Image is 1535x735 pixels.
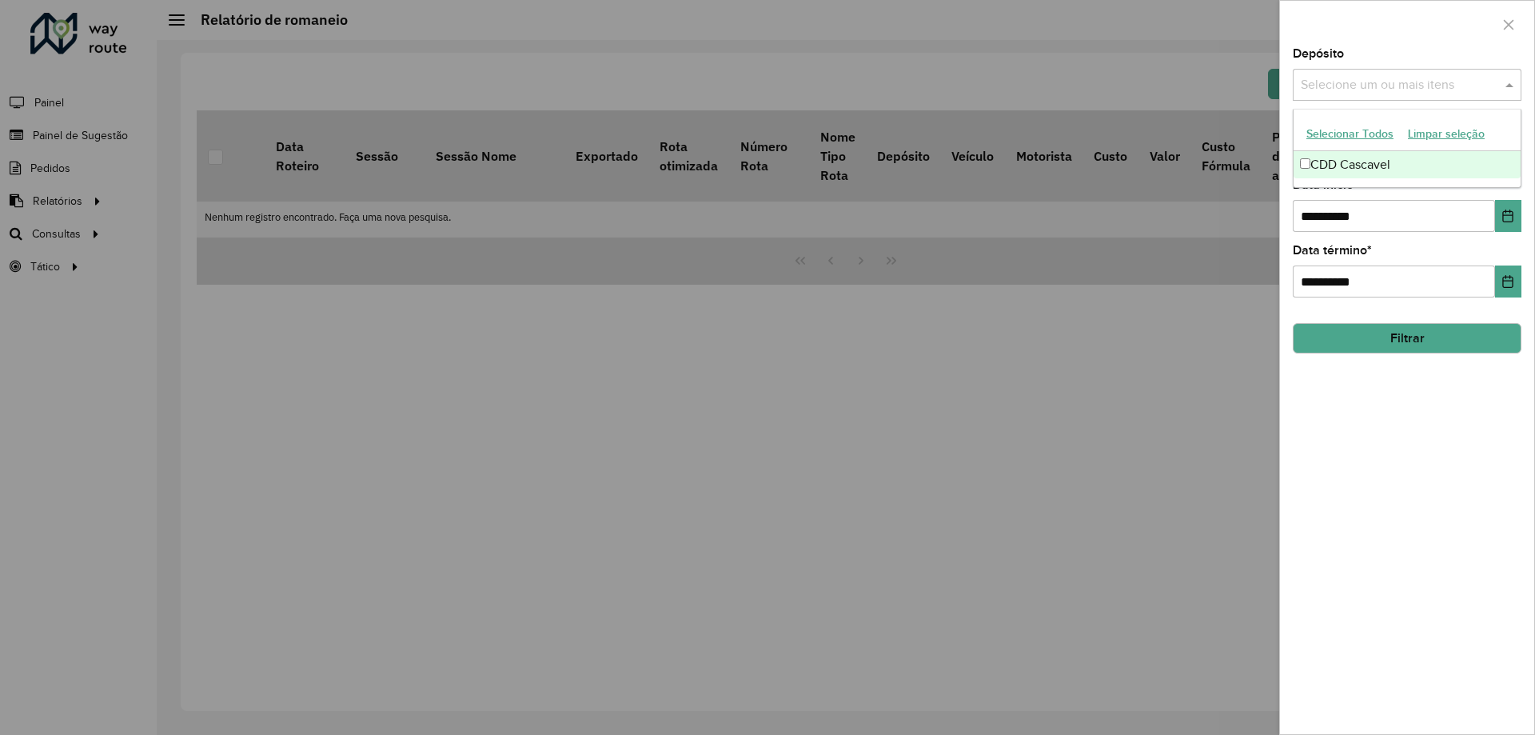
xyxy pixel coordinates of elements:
[1401,122,1492,146] button: Limpar seleção
[1495,266,1521,298] button: Choose Date
[1495,200,1521,232] button: Choose Date
[1294,151,1521,178] div: CDD Cascavel
[1293,323,1521,354] button: Filtrar
[1293,44,1344,63] label: Depósito
[1293,241,1372,260] label: Data término
[1293,109,1521,188] ng-dropdown-panel: Options list
[1299,122,1401,146] button: Selecionar Todos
